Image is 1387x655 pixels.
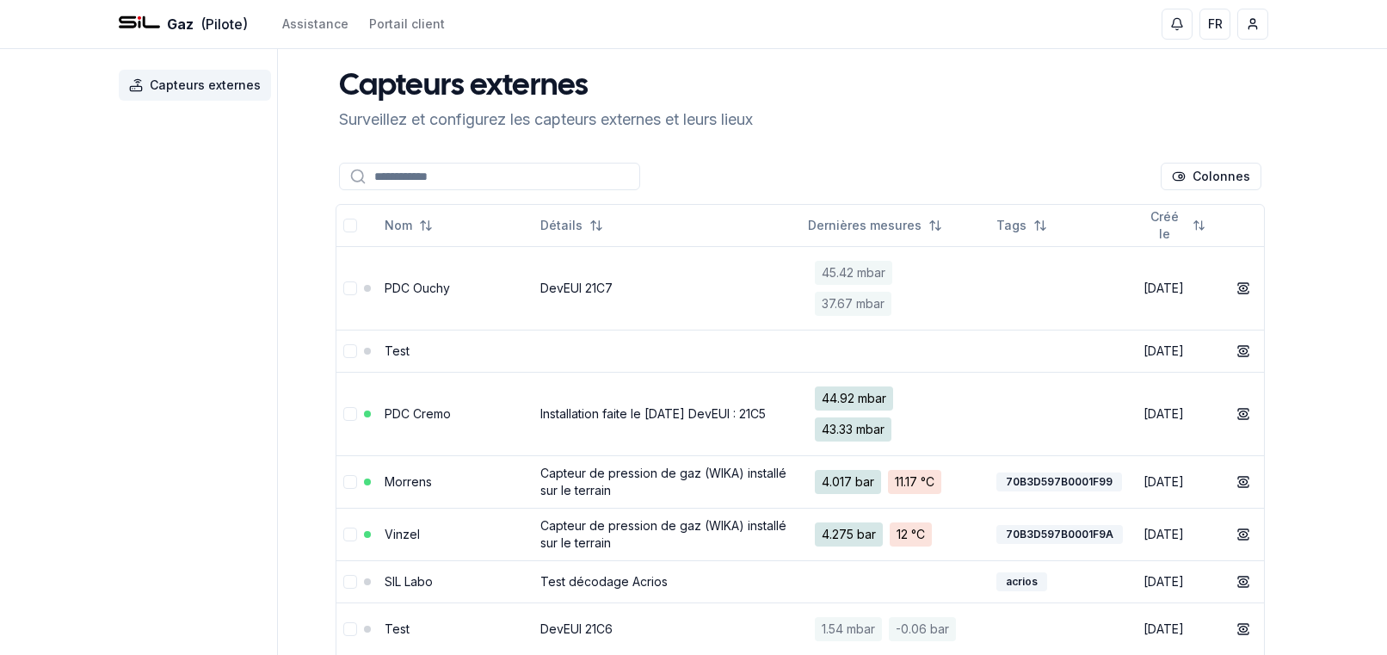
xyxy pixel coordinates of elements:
span: 43.33 mbar [815,417,891,442]
a: 45.42 mbar37.67 mbar [808,254,983,323]
a: Capteur de pression de gaz (WIKA) installé sur le terrain [540,518,786,550]
button: Not sorted. Click to sort ascending. [530,212,613,239]
span: Dernières mesures [808,217,922,234]
a: Vinzel [385,527,420,541]
button: Not sorted. Click to sort ascending. [798,212,952,239]
span: Tags [996,217,1026,234]
button: FR [1199,9,1230,40]
span: 45.42 mbar [815,261,892,285]
button: Sélectionner la ligne [343,407,357,421]
td: [DATE] [1137,508,1223,560]
a: 1.54 mbar-0.06 bar [808,610,983,648]
td: [DATE] [1137,372,1223,455]
span: 1.54 mbar [815,617,882,641]
a: Installation faite le [DATE] DevEUI : 21C5 [540,406,766,421]
a: PDC Ouchy [385,281,450,295]
button: Not sorted. Click to sort ascending. [1133,212,1216,239]
a: DevEUI 21C7 [540,281,613,295]
img: SIL - Gaz Logo [119,3,160,45]
td: [DATE] [1137,455,1223,508]
span: -0.06 bar [889,617,956,641]
a: Capteur de pression de gaz (WIKA) installé sur le terrain [540,466,786,497]
span: Détails [540,217,583,234]
a: Portail client [369,15,445,33]
button: Sélectionner la ligne [343,575,357,589]
span: FR [1208,15,1223,33]
span: Créé le [1144,208,1185,243]
span: (Pilote) [200,14,248,34]
td: [DATE] [1137,246,1223,330]
p: Surveillez et configurez les capteurs externes et leurs lieux [339,108,753,132]
a: 44.92 mbar43.33 mbar [808,380,983,448]
span: 4.275 bar [815,522,883,547]
button: Not sorted. Click to sort ascending. [986,212,1057,239]
a: 4.275 bar12 °C [808,516,983,553]
span: 4.017 bar [815,470,881,494]
button: Sélectionner la ligne [343,622,357,636]
a: DevEUI 21C6 [540,621,613,636]
span: 44.92 mbar [815,386,893,411]
button: Not sorted. Click to sort ascending. [374,212,443,239]
td: [DATE] [1137,330,1223,372]
span: 11.17 °C [888,470,941,494]
div: 70B3D597B0001F9A [996,525,1123,544]
td: [DATE] [1137,602,1223,655]
span: Capteurs externes [150,77,261,94]
a: Test [385,343,410,358]
button: Tout sélectionner [343,219,357,232]
button: Sélectionner la ligne [343,344,357,358]
span: Nom [385,217,412,234]
a: 4.017 bar11.17 °C [808,463,983,501]
td: [DATE] [1137,560,1223,602]
span: 37.67 mbar [815,292,891,316]
div: acrios [996,572,1047,591]
span: Gaz [167,14,194,34]
a: Capteurs externes [119,70,278,101]
button: Cocher les colonnes [1161,163,1261,190]
a: Test décodage Acrios [540,574,668,589]
button: Sélectionner la ligne [343,528,357,541]
button: Sélectionner la ligne [343,475,357,489]
div: 70B3D597B0001F99 [996,473,1122,491]
span: 12 °C [890,522,932,547]
a: Morrens [385,474,432,489]
a: Assistance [282,15,348,33]
a: Test [385,621,410,636]
h1: Capteurs externes [339,70,753,104]
a: PDC Cremo [385,406,451,421]
button: Sélectionner la ligne [343,281,357,295]
a: SIL Labo [385,574,433,589]
a: Gaz(Pilote) [119,14,248,34]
